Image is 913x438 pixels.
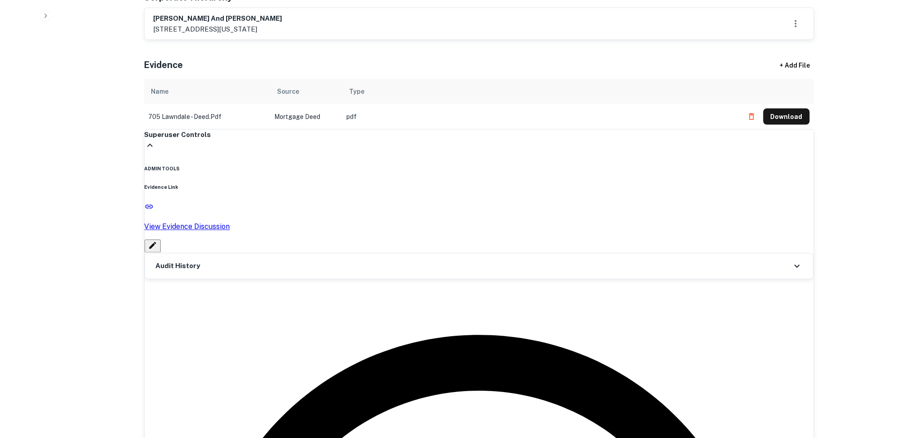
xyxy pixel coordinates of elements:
th: Name [144,79,270,104]
button: Download [763,109,810,125]
p: View Evidence Discussion [145,222,814,233]
div: Source [277,86,300,97]
button: Delete file [744,109,760,124]
th: Type [342,79,739,104]
h6: ADMIN TOOLS [145,165,814,173]
iframe: Chat Widget [868,366,913,409]
div: scrollable content [144,79,814,129]
a: View Evidence Discussion [145,205,814,233]
td: Mortgage Deed [270,104,342,129]
td: 705 lawndale - deed.pdf [144,104,270,129]
h5: Evidence [144,58,183,72]
div: Type [350,86,365,97]
h6: Superuser Controls [145,130,814,140]
th: Source [270,79,342,104]
h6: Audit History [156,261,200,272]
button: Edit Slack Link [145,240,161,253]
div: + Add File [764,57,827,73]
p: [STREET_ADDRESS][US_STATE] [154,24,282,35]
h6: [PERSON_NAME] and [PERSON_NAME] [154,14,282,24]
h6: Evidence Link [145,184,814,191]
td: pdf [342,104,739,129]
div: Name [151,86,169,97]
